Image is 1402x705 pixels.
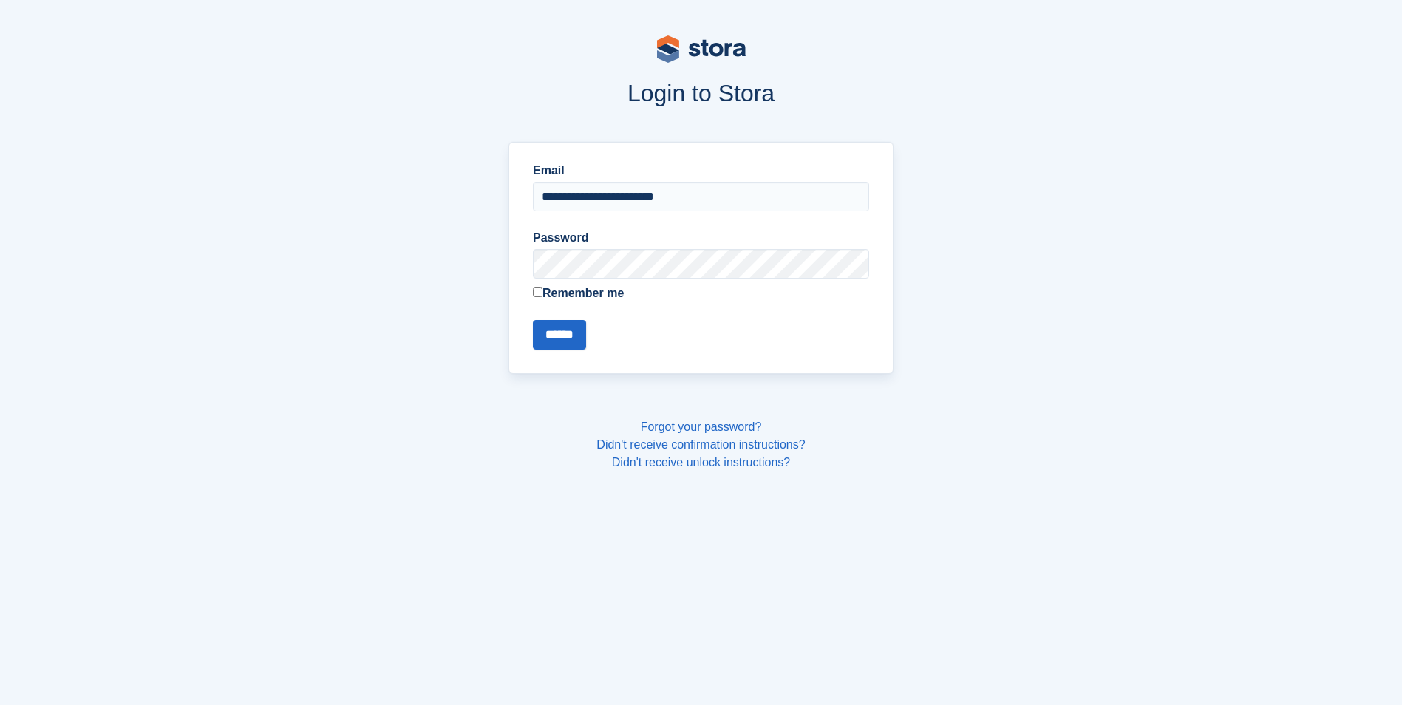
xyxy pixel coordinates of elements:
[596,438,805,451] a: Didn't receive confirmation instructions?
[533,229,869,247] label: Password
[227,80,1176,106] h1: Login to Stora
[533,287,542,297] input: Remember me
[641,420,762,433] a: Forgot your password?
[533,162,869,180] label: Email
[612,456,790,469] a: Didn't receive unlock instructions?
[533,285,869,302] label: Remember me
[657,35,746,63] img: stora-logo-53a41332b3708ae10de48c4981b4e9114cc0af31d8433b30ea865607fb682f29.svg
